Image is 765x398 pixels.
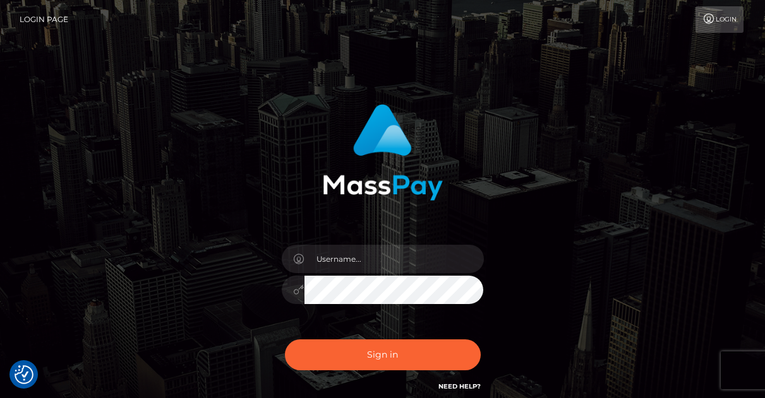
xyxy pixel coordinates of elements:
img: Revisit consent button [15,365,33,384]
a: Login Page [20,6,68,33]
a: Login [696,6,744,33]
button: Sign in [285,339,481,370]
button: Consent Preferences [15,365,33,384]
input: Username... [304,245,484,273]
img: MassPay Login [323,104,443,201]
a: Need Help? [438,382,481,390]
